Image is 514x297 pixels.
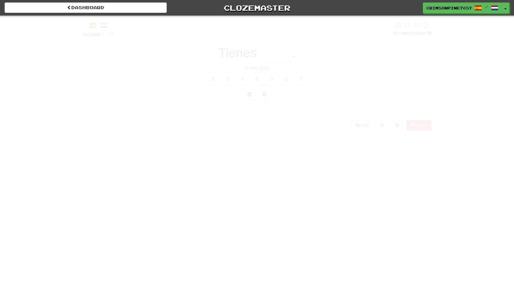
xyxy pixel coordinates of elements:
span: 0 [281,16,286,24]
button: Help! [352,120,373,130]
button: ú [266,72,278,85]
button: ñ [295,72,307,85]
button: ü [280,72,292,85]
button: Single letter hint - you only get 1 per sentence and score half the points! alt+h [258,89,270,100]
span: 10 [384,16,394,24]
span: / [485,5,488,9]
a: Clozemaster [176,2,338,13]
div: / [83,21,114,29]
button: Submit [238,103,276,117]
span: 0 [108,30,114,37]
div: Mastered [393,31,431,36]
button: é [222,72,234,85]
button: Switch sentence to multiple choice alt+p [244,89,256,100]
span: Score: [83,32,105,37]
button: Round history (alt+y) [376,120,388,130]
span: 25 % [393,31,402,36]
span: CrimsonPine7057 [426,5,471,11]
span: . [292,46,296,60]
div: Je hebt gelijk. [83,65,431,71]
button: í [236,72,248,85]
a: Dashboard [5,2,167,13]
button: ó [251,72,263,85]
span: 0 [162,16,167,24]
button: á [207,72,219,85]
a: CrimsonPine7057 / [423,2,502,13]
button: Report [406,120,431,130]
span: Tienes [218,46,257,60]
